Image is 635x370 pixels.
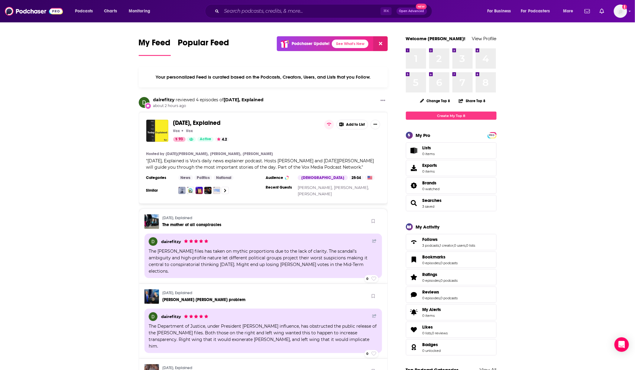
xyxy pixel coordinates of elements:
a: dairefitzy [161,314,181,319]
span: Follows [423,237,438,242]
span: Likes [423,324,433,330]
span: Searches [406,195,497,211]
a: VoxVox [185,128,193,133]
a: Reviews [423,289,458,295]
button: open menu [517,6,559,16]
a: 0 lists [466,243,475,248]
a: Trump's Epstein problem [144,289,159,304]
span: Brands [423,180,437,186]
input: Search podcasts, credits, & more... [222,6,381,16]
span: ⌘ K [381,7,392,15]
span: Badges [423,342,438,347]
p: Vox [186,128,193,133]
a: Welcome [PERSON_NAME]! [406,36,466,41]
a: Reviews [408,290,420,299]
button: Add to List [336,120,368,129]
a: [PERSON_NAME], [210,151,241,156]
span: Reviews [423,289,439,295]
a: 0 watched [423,187,440,191]
a: Trump's Epstein problem [163,297,246,302]
a: Share Button [372,239,377,243]
span: reviewed 4 episodes [176,97,219,102]
a: Today, Explained [163,290,193,295]
span: Popular Feed [178,37,229,51]
span: More [563,7,573,15]
button: Share Top 8 [458,95,486,107]
a: [PERSON_NAME] [243,151,273,156]
div: The [PERSON_NAME] files has taken on mythic proportions due to the lack of clarity. The scandal’s... [149,248,378,274]
a: 0 unlocked [423,349,441,353]
span: about 2 hours ago [153,103,264,109]
span: [DATE], Explained [173,119,221,127]
img: Up First from NPR [187,187,194,194]
span: 93 [179,136,183,142]
span: PRO [488,133,496,138]
span: My Feed [139,37,171,51]
div: My Pro [416,132,431,138]
span: Open Advanced [399,10,424,13]
div: 25-34 [349,175,364,180]
button: Show More Button [371,120,380,129]
a: Searches [408,199,420,207]
a: 0 podcasts [441,278,458,283]
span: Bookmarks [406,252,497,268]
a: Charts [100,6,121,16]
a: View Profile [472,36,497,41]
h3: Audience [266,175,293,180]
img: dairefitzy [149,237,157,246]
a: National [214,175,234,180]
span: Monitoring [129,7,150,15]
a: 0 episodes [423,261,440,265]
a: Today, Explained [224,97,264,102]
span: " " [146,158,374,170]
a: Show notifications dropdown [597,6,607,16]
img: User Profile [614,5,627,18]
p: Podchaser Update! [292,41,329,46]
span: Searches [423,198,442,203]
img: dairefitzy [149,312,157,321]
span: 0 items [423,313,441,318]
span: [DATE], Explained is Vox's daily news explainer podcast. Hosts [PERSON_NAME] and [DATE][PERSON_NA... [146,158,374,170]
a: Ratings [423,272,458,277]
a: My Alerts [406,304,497,320]
a: Bookmarks [408,255,420,264]
a: 0 lists [423,331,432,335]
img: Podchaser - Follow, Share and Rate Podcasts [5,5,63,17]
span: Follows [406,234,497,250]
img: The mother of all conspiracies [144,214,159,229]
a: 0 podcasts [441,261,458,265]
a: Likes [423,324,448,330]
button: open menu [71,6,101,16]
a: [DATE], Explained [173,120,221,126]
h3: Categories [146,175,173,180]
span: My Alerts [423,307,441,312]
a: Create My Top 8 [406,112,497,120]
img: The NPR Politics Podcast [178,187,186,194]
button: Show More Button [378,97,388,105]
a: [PERSON_NAME], [334,185,369,190]
h4: Hosted by [146,151,164,156]
span: Logged in as carolinebresler [614,5,627,18]
a: Consider This from NPR [213,187,220,194]
a: PRO [488,133,496,137]
a: Share Button [372,314,377,318]
span: , [440,296,441,300]
a: [PERSON_NAME], [298,185,333,190]
svg: Add a profile image [622,5,627,9]
a: Brands [408,181,420,190]
a: 0 episodes [423,296,440,300]
a: dairefitzy [153,97,175,102]
a: 0 reviews [432,331,448,335]
a: News [178,175,193,180]
a: [PERSON_NAME] [298,191,332,196]
div: New Review [145,102,151,109]
span: Bookmarks [423,254,446,260]
span: Charts [104,7,117,15]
